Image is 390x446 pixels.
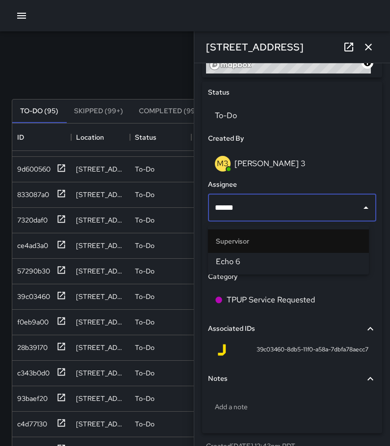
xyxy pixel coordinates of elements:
[208,229,369,253] li: Supervisor
[66,99,131,123] button: Skipped (99+)
[76,368,125,378] div: 516 16th Street
[13,186,49,199] div: 833087a0
[13,313,49,327] div: f0eb9a00
[76,164,125,174] div: 707 Washington Street
[13,288,50,301] div: 39c03460
[13,237,48,250] div: ce4ad3a0
[135,266,155,276] p: To-Do
[135,292,155,301] p: To-Do
[135,317,155,327] p: To-Do
[17,124,24,151] div: ID
[216,256,361,268] span: Echo 6
[76,241,125,250] div: 410 21st Street
[135,215,155,225] p: To-Do
[135,343,155,352] p: To-Do
[76,190,125,199] div: 285 23rd Street
[76,317,125,327] div: 805 Washington Street
[135,124,156,151] div: Status
[135,394,155,403] p: To-Do
[135,190,155,199] p: To-Do
[13,364,50,378] div: c343b0d0
[13,262,50,276] div: 57290b30
[76,292,125,301] div: 396 11th Street
[13,390,48,403] div: 93baef20
[135,368,155,378] p: To-Do
[76,215,125,225] div: 1508 15th Street
[13,160,51,174] div: 9d600560
[130,124,191,151] div: Status
[76,419,125,429] div: 1405 Franklin Street
[131,99,210,123] button: Completed (99+)
[71,124,130,151] div: Location
[76,343,125,352] div: 1525 Webster Street
[135,164,155,174] p: To-Do
[12,124,71,151] div: ID
[76,266,125,276] div: 806 Washington Street
[135,241,155,250] p: To-Do
[135,419,155,429] p: To-Do
[13,339,48,352] div: 28b39170
[12,99,66,123] button: To-Do (95)
[13,211,48,225] div: 7320daf0
[13,415,47,429] div: c4d77130
[76,124,104,151] div: Location
[76,394,125,403] div: 1700 Broadway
